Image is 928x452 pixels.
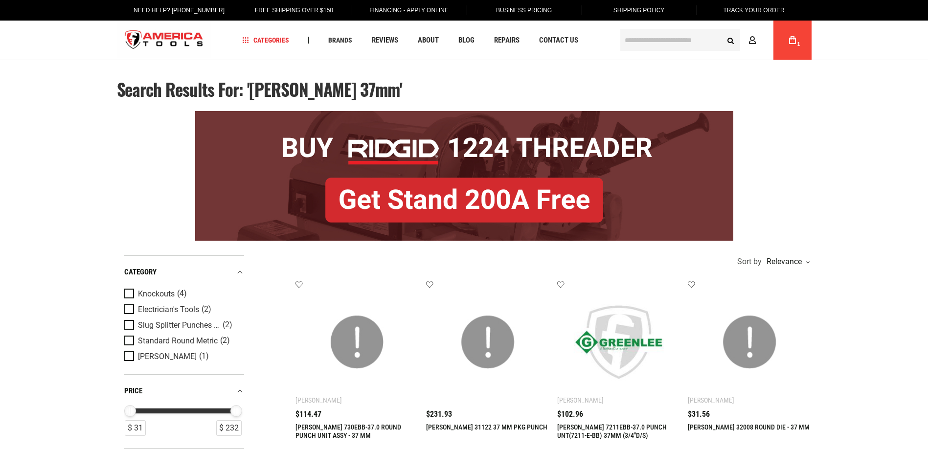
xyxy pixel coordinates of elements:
span: [PERSON_NAME] [138,352,197,361]
a: [PERSON_NAME] 31122 37 MM PKG PUNCH [426,423,547,431]
span: Contact Us [539,37,578,44]
span: 1 [797,42,800,47]
a: About [413,34,443,47]
a: BOGO: Buy RIDGID® 1224 Threader, Get Stand 200A Free! [195,111,733,118]
span: $231.93 [426,410,452,418]
div: $ 31 [125,420,146,436]
a: Categories [238,34,294,47]
a: Blog [454,34,479,47]
span: (2) [220,337,230,345]
span: $102.96 [557,410,583,418]
a: store logo [117,22,212,59]
span: Electrician's Tools [138,305,199,314]
a: [PERSON_NAME] 7211EBB-37.0 PUNCH UNT(7211-E-BB) 37MM (3/4"D/S) [557,423,667,439]
span: (2) [223,321,232,329]
span: $114.47 [295,410,321,418]
a: [PERSON_NAME] (1) [124,351,242,362]
img: Greenlee 32008 ROUND DIE - 37 MM [698,290,802,394]
a: Standard Round Metric (2) [124,336,242,346]
a: Reviews [367,34,403,47]
span: Search results for: '[PERSON_NAME] 37mm' [117,76,402,102]
span: (4) [177,290,187,298]
img: America Tools [117,22,212,59]
a: [PERSON_NAME] 32008 ROUND DIE - 37 MM [688,423,810,431]
span: Blog [458,37,475,44]
div: Product Filters [124,255,244,449]
div: [PERSON_NAME] [688,396,734,404]
a: Contact Us [535,34,583,47]
img: BOGO: Buy RIDGID® 1224 Threader, Get Stand 200A Free! [195,111,733,241]
span: Slug Splitter Punches for Stainless Steel [138,321,220,330]
span: Brands [328,37,352,44]
span: (1) [199,352,209,361]
span: Repairs [494,37,520,44]
a: [PERSON_NAME] 730EBB-37.0 ROUND PUNCH UNIT ASSY - 37 MM [295,423,401,439]
span: (2) [202,305,211,314]
span: About [418,37,439,44]
a: Knockouts (4) [124,289,242,299]
img: GREENLEE 31122 37 MM PKG PUNCH [436,290,540,394]
a: 1 [783,21,802,60]
img: GREENLEE 730EBB-37.0 ROUND PUNCH UNIT ASSY - 37 MM [305,290,409,394]
div: category [124,266,244,279]
a: Repairs [490,34,524,47]
span: $31.56 [688,410,710,418]
img: Greenlee 7211EBB-37.0 PUNCH UNT(7211-E-BB) 37MM (3/4 [567,290,671,394]
a: Slug Splitter Punches for Stainless Steel (2) [124,320,242,331]
div: Relevance [764,258,809,266]
div: [PERSON_NAME] [557,396,604,404]
span: Sort by [737,258,762,266]
span: Reviews [372,37,398,44]
button: Search [722,31,740,49]
div: [PERSON_NAME] [295,396,342,404]
span: Knockouts [138,290,175,298]
span: Categories [242,37,289,44]
span: Standard Round Metric [138,337,218,345]
a: Electrician's Tools (2) [124,304,242,315]
div: $ 232 [216,420,242,436]
div: price [124,384,244,398]
span: Shipping Policy [613,7,665,14]
a: Brands [324,34,357,47]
